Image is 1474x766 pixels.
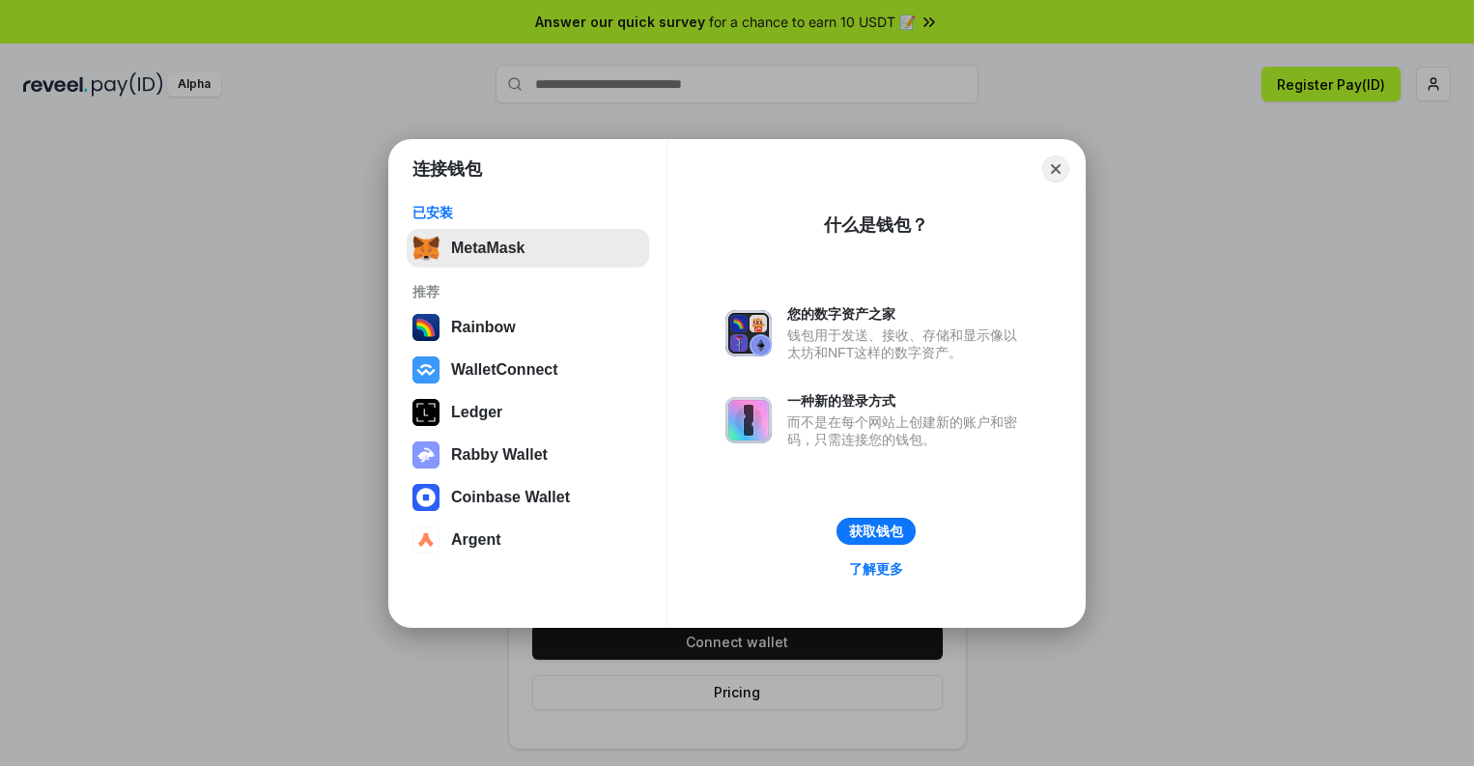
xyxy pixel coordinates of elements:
div: 了解更多 [849,560,903,578]
a: 了解更多 [837,556,915,582]
button: Rabby Wallet [407,436,649,474]
div: Ledger [451,404,502,421]
div: 推荐 [412,283,643,300]
button: Argent [407,521,649,559]
button: MetaMask [407,229,649,268]
img: svg+xml,%3Csvg%20xmlns%3D%22http%3A%2F%2Fwww.w3.org%2F2000%2Fsvg%22%20fill%3D%22none%22%20viewBox... [412,441,439,468]
div: Rabby Wallet [451,446,548,464]
button: Close [1042,156,1069,183]
div: WalletConnect [451,361,558,379]
h1: 连接钱包 [412,157,482,181]
img: svg+xml,%3Csvg%20xmlns%3D%22http%3A%2F%2Fwww.w3.org%2F2000%2Fsvg%22%20width%3D%2228%22%20height%3... [412,399,439,426]
div: 已安装 [412,204,643,221]
button: 获取钱包 [836,518,916,545]
div: 什么是钱包？ [824,213,928,237]
div: Rainbow [451,319,516,336]
img: svg+xml,%3Csvg%20xmlns%3D%22http%3A%2F%2Fwww.w3.org%2F2000%2Fsvg%22%20fill%3D%22none%22%20viewBox... [725,310,772,356]
div: 获取钱包 [849,523,903,540]
button: Coinbase Wallet [407,478,649,517]
img: svg+xml,%3Csvg%20width%3D%2228%22%20height%3D%2228%22%20viewBox%3D%220%200%2028%2028%22%20fill%3D... [412,484,439,511]
img: svg+xml,%3Csvg%20xmlns%3D%22http%3A%2F%2Fwww.w3.org%2F2000%2Fsvg%22%20fill%3D%22none%22%20viewBox... [725,397,772,443]
div: 钱包用于发送、接收、存储和显示像以太坊和NFT这样的数字资产。 [787,326,1027,361]
div: Coinbase Wallet [451,489,570,506]
img: svg+xml,%3Csvg%20fill%3D%22none%22%20height%3D%2233%22%20viewBox%3D%220%200%2035%2033%22%20width%... [412,235,439,262]
div: MetaMask [451,240,524,257]
button: Rainbow [407,308,649,347]
button: Ledger [407,393,649,432]
img: svg+xml,%3Csvg%20width%3D%2228%22%20height%3D%2228%22%20viewBox%3D%220%200%2028%2028%22%20fill%3D... [412,356,439,383]
div: 一种新的登录方式 [787,392,1027,410]
button: WalletConnect [407,351,649,389]
img: svg+xml,%3Csvg%20width%3D%22120%22%20height%3D%22120%22%20viewBox%3D%220%200%20120%20120%22%20fil... [412,314,439,341]
div: 您的数字资产之家 [787,305,1027,323]
div: 而不是在每个网站上创建新的账户和密码，只需连接您的钱包。 [787,413,1027,448]
img: svg+xml,%3Csvg%20width%3D%2228%22%20height%3D%2228%22%20viewBox%3D%220%200%2028%2028%22%20fill%3D... [412,526,439,553]
div: Argent [451,531,501,549]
